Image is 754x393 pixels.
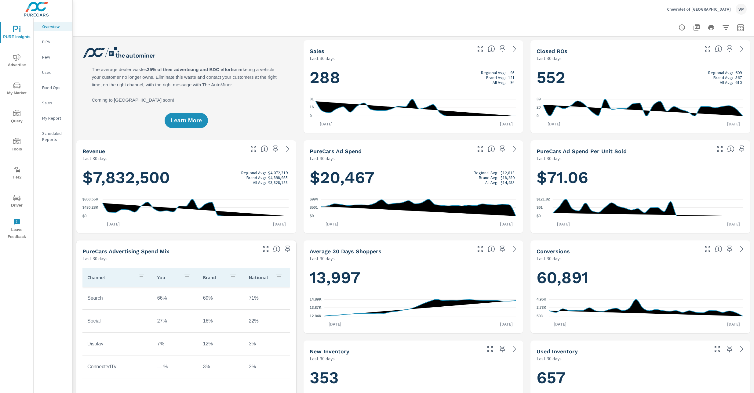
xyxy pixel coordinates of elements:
[241,170,266,175] p: Regional Avg:
[537,306,546,310] text: 2.73K
[253,180,266,185] p: All Avg:
[537,197,550,201] text: $121.82
[82,214,87,218] text: $0
[34,98,72,107] div: Sales
[497,144,507,154] span: Save this to your personalized report
[485,180,498,185] p: All Avg:
[42,85,67,91] p: Fixed Ops
[273,245,280,253] span: This table looks at how you compare to the amount of budget you spend per channel as opposed to y...
[537,205,543,210] text: $61
[543,121,565,127] p: [DATE]
[244,336,290,352] td: 3%
[42,54,67,60] p: New
[537,48,567,54] h5: Closed ROs
[537,155,562,162] p: Last 30 days
[537,114,539,118] text: 0
[510,244,519,254] a: See more details in report
[475,144,485,154] button: Make Fullscreen
[324,321,346,327] p: [DATE]
[34,37,72,46] div: PIPA
[165,113,208,128] button: Learn More
[310,48,324,54] h5: Sales
[310,314,322,318] text: 12.84K
[553,221,574,227] p: [DATE]
[537,348,578,355] h5: Used Inventory
[481,70,506,75] p: Regional Avg:
[2,218,31,240] span: Leave Feedback
[705,21,717,34] button: Print Report
[198,290,244,306] td: 69%
[723,321,744,327] p: [DATE]
[735,75,742,80] p: 567
[310,355,335,362] p: Last 30 days
[198,359,244,374] td: 3%
[537,248,570,254] h5: Conversions
[203,274,224,280] p: Brand
[310,97,314,101] text: 31
[723,221,744,227] p: [DATE]
[82,313,152,329] td: Social
[82,248,169,254] h5: PureCars Advertising Spend Mix
[271,144,280,154] span: Save this to your personalized report
[268,170,288,175] p: $4,072,319
[708,70,733,75] p: Regional Avg:
[244,359,290,374] td: 3%
[510,44,519,54] a: See more details in report
[82,255,107,262] p: Last 30 days
[736,4,747,15] div: VP
[537,55,562,62] p: Last 30 days
[321,221,343,227] p: [DATE]
[152,336,198,352] td: 7%
[157,274,179,280] p: You
[723,121,744,127] p: [DATE]
[269,221,290,227] p: [DATE]
[283,144,293,154] a: See more details in report
[87,274,133,280] p: Channel
[2,82,31,97] span: My Market
[310,248,381,254] h5: Average 30 Days Shoppers
[82,148,105,154] h5: Revenue
[537,267,744,288] h1: 60,891
[537,355,562,362] p: Last 30 days
[725,44,734,54] span: Save this to your personalized report
[703,44,712,54] button: Make Fullscreen
[537,97,541,101] text: 39
[510,144,519,154] a: See more details in report
[475,44,485,54] button: Make Fullscreen
[474,170,498,175] p: Regional Avg:
[501,180,515,185] p: $14,453
[497,44,507,54] span: Save this to your personalized report
[737,344,747,354] a: See more details in report
[244,313,290,329] td: 22%
[310,55,335,62] p: Last 30 days
[537,297,546,301] text: 4.96K
[244,290,290,306] td: 71%
[268,175,288,180] p: $4,898,935
[152,313,198,329] td: 27%
[34,68,72,77] div: Used
[488,45,495,52] span: Number of vehicles sold by the dealership over the selected date range. [Source: This data is sou...
[310,348,349,355] h5: New Inventory
[735,80,742,85] p: 610
[501,175,515,180] p: $18,280
[493,80,506,85] p: All Avg:
[34,129,72,144] div: Scheduled Reports
[82,197,98,201] text: $860.56K
[488,145,495,153] span: Total cost of media for all PureCars channels for the selected dealership group over the selected...
[34,52,72,62] div: New
[268,180,288,185] p: $3,828,188
[496,221,517,227] p: [DATE]
[82,206,98,210] text: $430.28K
[475,244,485,254] button: Make Fullscreen
[2,110,31,125] span: Query
[479,175,498,180] p: Brand Avg:
[496,121,517,127] p: [DATE]
[486,75,506,80] p: Brand Avg:
[42,130,67,142] p: Scheduled Reports
[537,148,627,154] h5: PureCars Ad Spend Per Unit Sold
[198,313,244,329] td: 16%
[310,297,322,301] text: 14.89K
[34,114,72,123] div: My Report
[171,118,202,123] span: Learn More
[103,221,124,227] p: [DATE]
